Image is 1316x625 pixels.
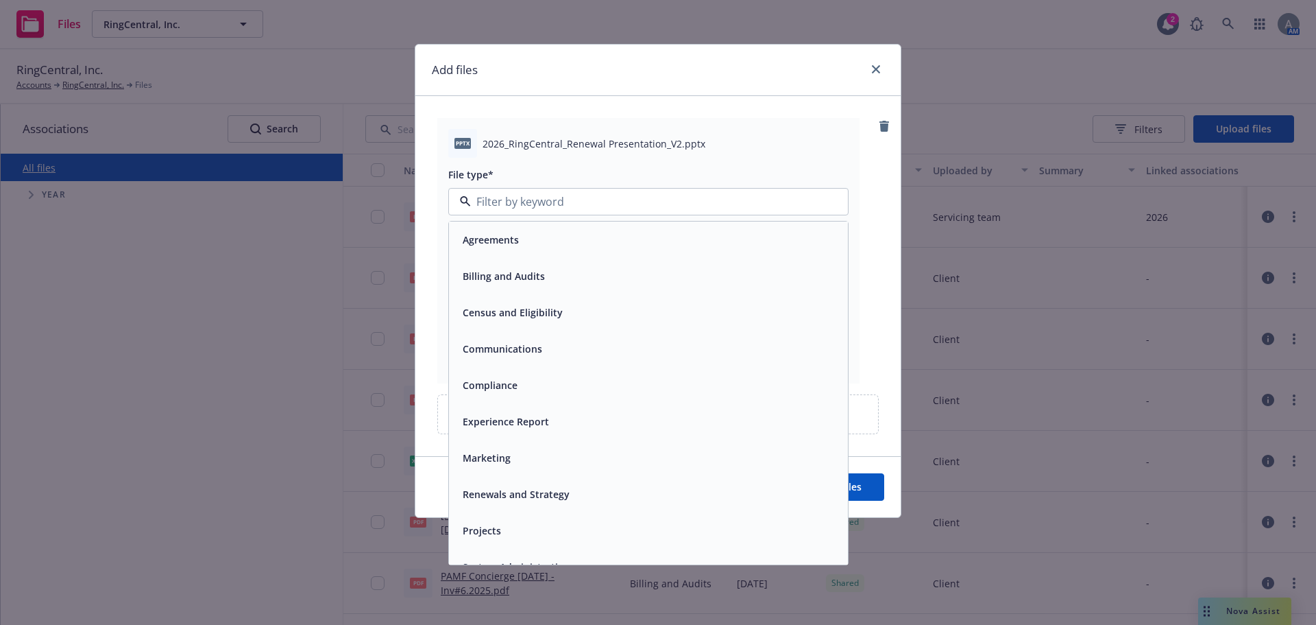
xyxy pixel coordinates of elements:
input: Filter by keyword [471,193,820,210]
button: Projects [463,523,501,538]
span: File type* [448,168,493,181]
span: 2026_RingCentral_Renewal Presentation_V2.pptx [483,137,705,151]
a: remove [876,118,892,134]
a: close [868,61,884,78]
button: Billing and Audits [463,269,545,283]
div: Upload new files [437,394,879,434]
button: System Administration [463,560,570,574]
span: pptx [454,138,471,148]
button: Census and Eligibility [463,305,563,320]
button: Communications [463,342,542,356]
button: Experience Report [463,414,549,429]
button: Marketing [463,451,511,465]
h1: Add files [432,61,478,79]
button: Compliance [463,378,517,392]
button: Renewals and Strategy [463,487,570,502]
button: Agreements [463,233,519,247]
